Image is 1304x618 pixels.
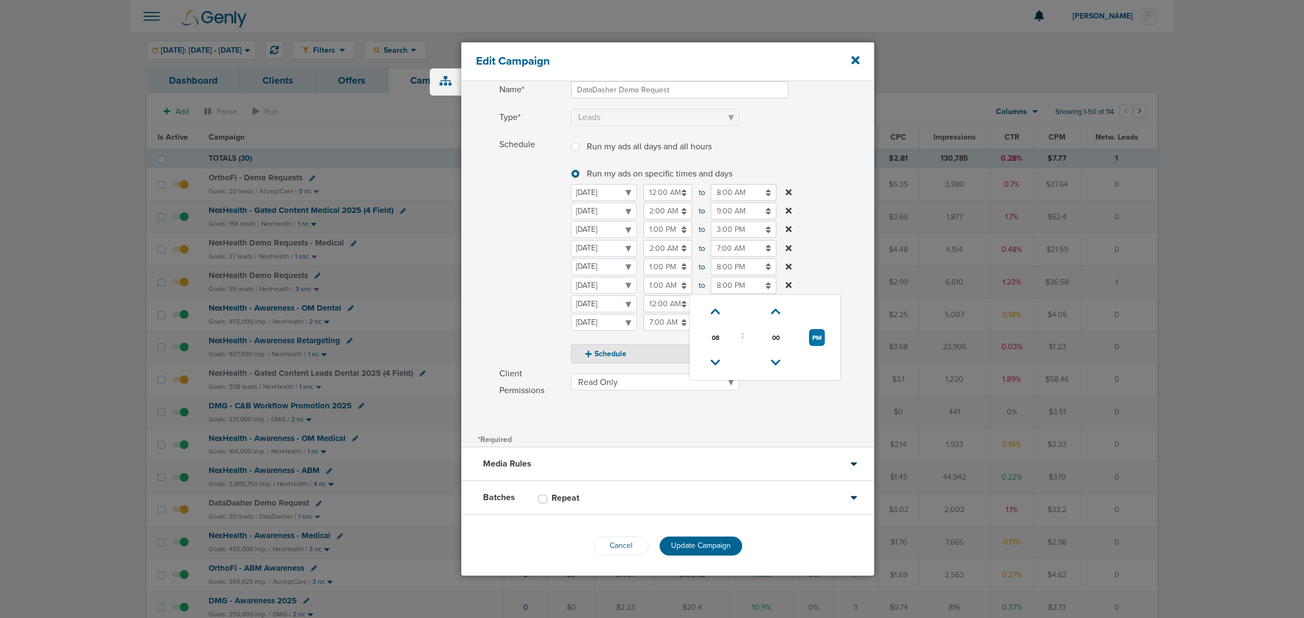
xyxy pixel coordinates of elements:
span: to [699,184,704,201]
button: to [783,240,794,257]
input: to [643,184,692,201]
select: to [571,295,637,312]
a: Decrement Hour [706,355,725,371]
input: to 08:00PM [643,277,692,294]
select: to 08:00PM [571,277,637,294]
span: Type* [499,109,565,126]
button: to [783,258,794,275]
input: to [711,203,776,219]
span: to [699,258,704,275]
button: to [783,184,794,201]
span: *Required [478,435,512,444]
h3: Media Rules [483,458,531,469]
h3: Batches [483,492,515,503]
a: Decrement Minute [767,355,786,371]
span: to [699,240,704,257]
button: to 08:00 [809,329,825,346]
button: to [783,203,794,219]
input: to [711,221,776,238]
button: Update Campaign [660,537,742,556]
input: to [711,240,776,257]
input: to 08:00PM [711,277,776,294]
input: to [711,258,776,275]
span: Pick Hour [707,330,724,346]
h3: Repeat [551,493,579,503]
span: Run my ads all days and all hours [587,141,712,152]
span: Update Campaign [671,541,731,550]
select: to [571,221,637,238]
select: to [571,240,637,257]
button: to 08:00PM [783,277,794,294]
button: Cancel [594,537,649,556]
span: Schedule [499,136,565,364]
select: Client Permissions [571,374,739,390]
select: to [571,184,637,201]
input: to [643,203,692,219]
span: Pick Minute [768,330,784,346]
input: to [643,258,692,275]
span: to [699,203,704,219]
input: to [643,295,692,312]
a: Increment Hour [706,304,725,320]
h4: Edit Campaign [476,54,821,68]
input: to [711,184,776,201]
input: to [643,240,692,257]
select: to [571,258,637,275]
input: to [643,314,692,331]
select: to [571,203,637,219]
select: to [571,314,637,331]
span: to [699,221,704,238]
td: : [737,325,748,345]
span: to [699,277,704,294]
input: to [643,221,692,238]
select: Type* [571,109,739,126]
input: Name* [571,81,788,98]
a: Increment Minute [767,304,786,320]
span: Client Permissions [499,365,565,399]
button: to [783,221,794,238]
span: Name* [499,81,565,98]
button: Schedule Run my ads all days and all hours Run my ads on specific times and days to to to to to t... [571,344,788,363]
span: Run my ads on specific times and days [587,168,732,179]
